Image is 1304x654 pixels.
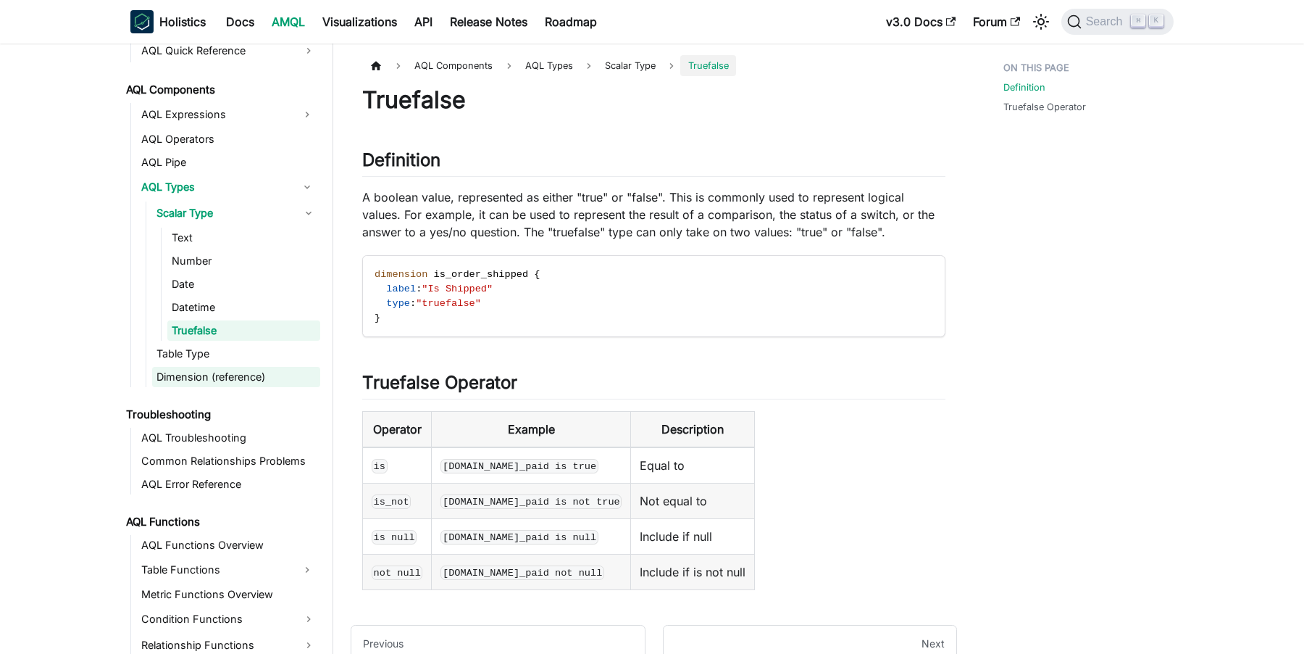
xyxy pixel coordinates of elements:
[263,10,314,33] a: AMQL
[518,55,580,76] a: AQL Types
[137,474,320,494] a: AQL Error Reference
[434,269,529,280] span: is_order_shipped
[1029,10,1053,33] button: Switch between dark and light mode (currently light mode)
[130,10,154,33] img: Holistics
[372,530,417,545] code: is null
[441,10,536,33] a: Release Notes
[167,228,320,248] a: Text
[362,189,945,241] p: A boolean value, represented as either "true" or "false". This is commonly used to represent logi...
[375,269,427,280] span: dimension
[964,10,1029,33] a: Forum
[680,55,735,76] span: Truefalse
[217,10,263,33] a: Docs
[294,558,320,581] button: Expand sidebar category 'Table Functions'
[440,494,622,509] code: [DOMAIN_NAME]_paid is not true
[362,149,945,177] h2: Definition
[137,428,320,448] a: AQL Troubleshooting
[372,566,422,580] code: not null
[137,535,320,555] a: AQL Functions Overview
[159,13,206,30] b: Holistics
[152,367,320,387] a: Dimension (reference)
[675,637,945,650] div: Next
[631,555,755,590] td: Include if is not null
[363,637,633,650] div: Previous
[363,412,432,448] th: Operator
[386,298,410,309] span: type
[137,152,320,173] a: AQL Pipe
[167,320,320,341] a: Truefalse
[631,447,755,484] td: Equal to
[1003,80,1045,94] a: Definition
[152,344,320,364] a: Table Type
[122,80,320,100] a: AQL Components
[167,297,320,318] a: Datetime
[1131,15,1145,28] kbd: ⌘
[440,566,603,580] code: [DOMAIN_NAME]_paid not null
[372,494,411,509] code: is_not
[440,459,598,473] code: [DOMAIN_NAME]_paid is true
[1082,15,1132,28] span: Search
[152,202,320,225] a: Scalar Type
[137,103,294,126] a: AQL Expressions
[406,10,441,33] a: API
[1149,15,1163,28] kbd: K
[294,175,320,199] button: Collapse sidebar category 'AQL Types'
[137,558,294,581] a: Table Functions
[416,283,422,294] span: :
[416,298,481,309] span: "truefalse"
[116,44,333,654] nav: Docs sidebar
[375,312,380,323] span: }
[598,55,663,76] span: Scalar Type
[536,10,606,33] a: Roadmap
[877,10,964,33] a: v3.0 Docs
[410,298,416,309] span: :
[137,39,320,62] a: AQL Quick Reference
[440,530,598,545] code: [DOMAIN_NAME]_paid is null
[137,451,320,471] a: Common Relationships Problems
[167,251,320,271] a: Number
[137,584,320,605] a: Metric Functions Overview
[631,412,755,448] th: Description
[362,55,945,76] nav: Breadcrumbs
[422,283,493,294] span: "Is Shipped"
[432,412,631,448] th: Example
[407,55,500,76] span: AQL Components
[137,175,294,199] a: AQL Types
[534,269,540,280] span: {
[1061,9,1174,35] button: Search (Command+K)
[294,103,320,126] button: Expand sidebar category 'AQL Expressions'
[122,405,320,425] a: Troubleshooting
[130,10,206,33] a: HolisticsHolistics
[122,512,320,532] a: AQL Functions
[372,459,388,473] code: is
[362,86,945,115] h1: Truefalse
[362,372,945,400] h2: Truefalse Operator
[362,55,390,76] a: Home page
[1003,100,1086,114] a: Truefalse Operator
[631,484,755,519] td: Not equal to
[314,10,406,33] a: Visualizations
[525,60,573,71] span: AQL Types
[631,519,755,555] td: Include if null
[137,608,320,631] a: Condition Functions
[386,283,416,294] span: label
[137,129,320,149] a: AQL Operators
[167,274,320,294] a: Date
